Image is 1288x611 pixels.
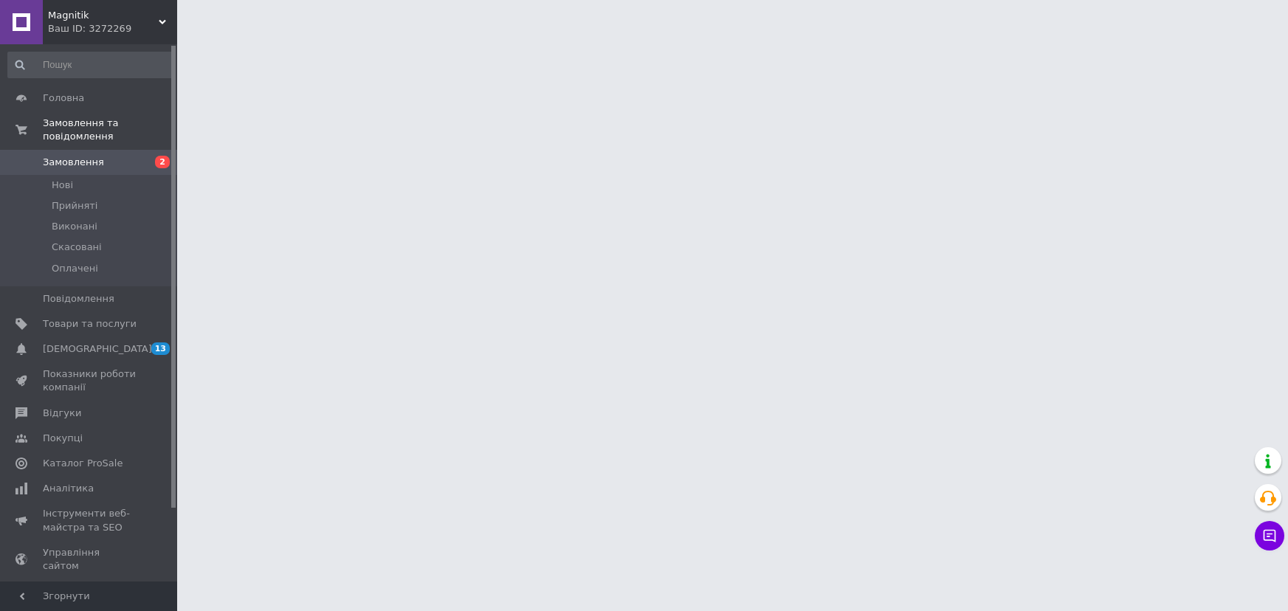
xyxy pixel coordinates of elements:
span: Каталог ProSale [43,457,123,470]
button: Чат з покупцем [1255,521,1284,550]
span: Magnitik [48,9,159,22]
span: [DEMOGRAPHIC_DATA] [43,342,152,356]
input: Пошук [7,52,173,78]
span: Відгуки [43,407,81,420]
span: Управління сайтом [43,546,137,573]
span: Інструменти веб-майстра та SEO [43,507,137,534]
span: Виконані [52,220,97,233]
span: Головна [43,92,84,105]
span: Скасовані [52,241,102,254]
span: Показники роботи компанії [43,367,137,394]
div: Ваш ID: 3272269 [48,22,177,35]
span: Замовлення та повідомлення [43,117,177,143]
span: Аналітика [43,482,94,495]
span: Покупці [43,432,83,445]
span: 13 [151,342,170,355]
span: Товари та послуги [43,317,137,331]
span: Замовлення [43,156,104,169]
span: Оплачені [52,262,98,275]
span: 2 [155,156,170,168]
span: Нові [52,179,73,192]
span: Повідомлення [43,292,114,305]
span: Прийняті [52,199,97,213]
